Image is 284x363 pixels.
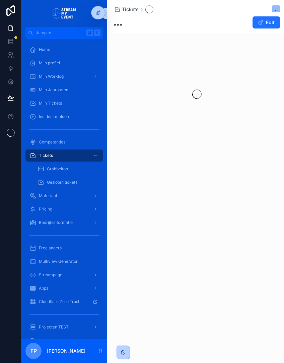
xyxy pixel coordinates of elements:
span: Gesloten tickets [47,180,77,185]
a: Incident melden [25,111,103,123]
a: Mijn Tickets [25,97,103,109]
span: Home [39,47,50,52]
a: Grabbelton [33,163,103,175]
a: Bedrijfsinformatie [25,217,103,229]
span: Competenties [39,139,65,145]
a: Streampage [25,269,103,281]
span: Apps [39,286,48,291]
a: Pricing [25,203,103,215]
span: Mijn Tickets [39,101,62,106]
a: Freelancers [25,242,103,254]
span: Bedrijfsinformatie [39,220,73,225]
span: Multiview Generator [39,259,78,264]
a: Multiview Generator [25,255,103,267]
a: Home [25,44,103,56]
a: Tickets [25,149,103,162]
button: Edit [253,16,280,28]
a: Materiaal [25,190,103,202]
span: Freelancers [39,245,62,251]
img: App logo [53,8,76,19]
span: Tickets [39,153,53,158]
button: Jump to...K [25,27,103,39]
span: FP [30,347,37,355]
span: Mijn Jaarstaten [39,87,68,93]
a: Mijn Jaarstaten [25,84,103,96]
span: Projecten TEST [39,324,69,330]
a: Competenties [25,136,103,148]
a: Cloudflare Zero Trust [25,296,103,308]
span: Grabbelton [47,166,68,172]
div: scrollable content [21,39,107,339]
a: Management [25,335,103,347]
span: Mijn Worklog [39,74,64,79]
span: Cloudflare Zero Trust [39,299,79,304]
span: Tickets [122,6,139,13]
span: Streampage [39,272,62,278]
span: Management [39,338,64,343]
a: Projecten TEST [25,321,103,333]
span: K [94,30,100,36]
span: Jump to... [36,30,84,36]
span: Materiaal [39,193,57,198]
span: Mijn profiel [39,60,60,66]
a: Mijn Worklog [25,70,103,82]
a: Mijn profiel [25,57,103,69]
a: Apps [25,282,103,294]
span: Incident melden [39,114,69,119]
a: Gesloten tickets [33,176,103,188]
p: [PERSON_NAME] [47,348,85,354]
span: Pricing [39,206,52,212]
a: Tickets [114,6,139,13]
